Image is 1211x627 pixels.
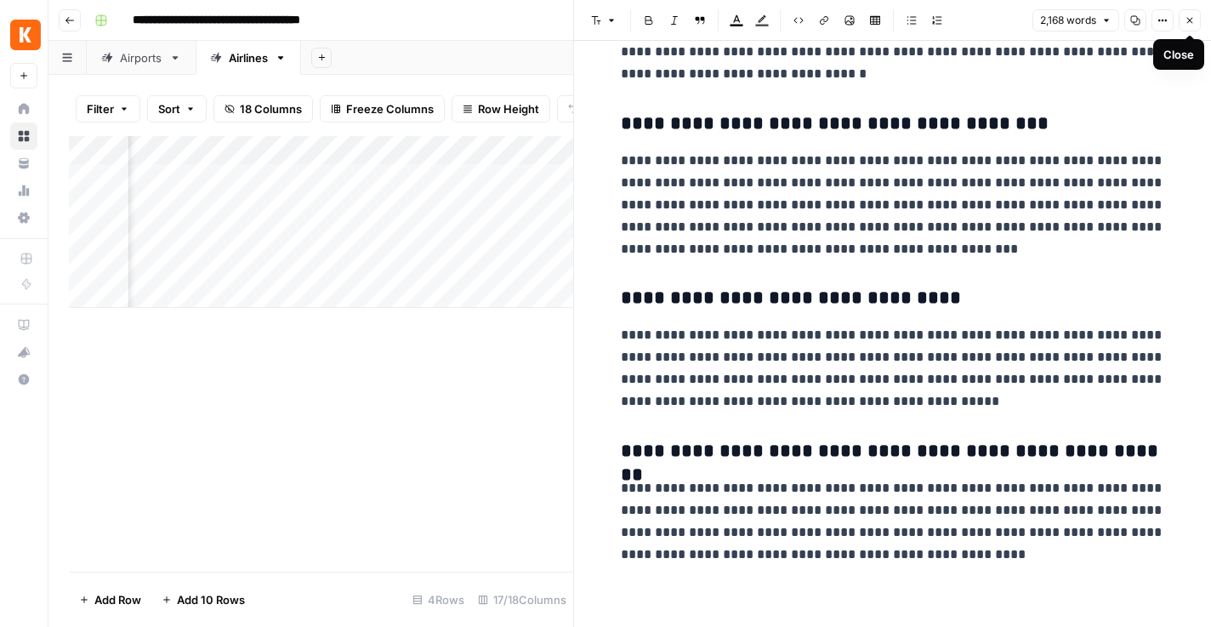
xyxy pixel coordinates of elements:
[87,100,114,117] span: Filter
[10,366,37,393] button: Help + Support
[10,95,37,123] a: Home
[213,95,313,123] button: 18 Columns
[69,586,151,613] button: Add Row
[94,591,141,608] span: Add Row
[10,339,37,366] button: What's new?
[1040,13,1096,28] span: 2,168 words
[158,100,180,117] span: Sort
[10,177,37,204] a: Usage
[10,123,37,150] a: Browse
[10,311,37,339] a: AirOps Academy
[10,204,37,231] a: Settings
[177,591,245,608] span: Add 10 Rows
[196,41,301,75] a: Airlines
[346,100,434,117] span: Freeze Columns
[1032,9,1119,31] button: 2,168 words
[229,49,268,66] div: Airlines
[320,95,445,123] button: Freeze Columns
[151,586,255,613] button: Add 10 Rows
[76,95,140,123] button: Filter
[10,14,37,56] button: Workspace: Kayak
[120,49,162,66] div: Airports
[471,586,573,613] div: 17/18 Columns
[10,150,37,177] a: Your Data
[240,100,302,117] span: 18 Columns
[452,95,550,123] button: Row Height
[11,339,37,365] div: What's new?
[87,41,196,75] a: Airports
[10,20,41,50] img: Kayak Logo
[478,100,539,117] span: Row Height
[406,586,471,613] div: 4 Rows
[147,95,207,123] button: Sort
